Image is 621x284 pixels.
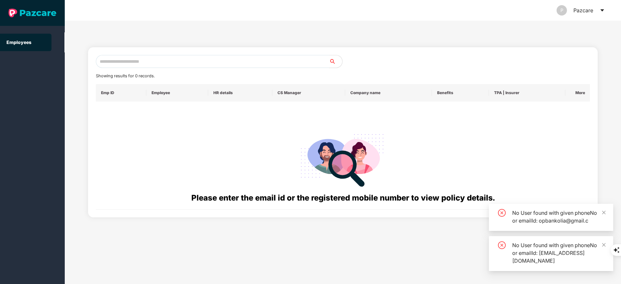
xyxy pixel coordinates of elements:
[602,210,606,215] span: close
[600,8,605,13] span: caret-down
[432,84,489,102] th: Benefits
[272,84,345,102] th: CS Manager
[96,73,155,78] span: Showing results for 0 records.
[208,84,272,102] th: HR details
[146,84,208,102] th: Employee
[191,193,495,202] span: Please enter the email id or the registered mobile number to view policy details.
[512,241,605,265] div: No User found with given phoneNo or emailId: [EMAIL_ADDRESS][DOMAIN_NAME]
[96,84,147,102] th: Emp ID
[498,241,506,249] span: close-circle
[489,84,565,102] th: TPA | Insurer
[498,209,506,217] span: close-circle
[296,126,390,192] img: svg+xml;base64,PHN2ZyB4bWxucz0iaHR0cDovL3d3dy53My5vcmcvMjAwMC9zdmciIHdpZHRoPSIyODgiIGhlaWdodD0iMj...
[560,5,563,16] span: P
[602,243,606,247] span: close
[565,84,590,102] th: More
[329,59,342,64] span: search
[329,55,343,68] button: search
[512,209,605,224] div: No User found with given phoneNo or emailId: opbankolia@gmail.c
[345,84,432,102] th: Company name
[6,39,31,45] a: Employees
